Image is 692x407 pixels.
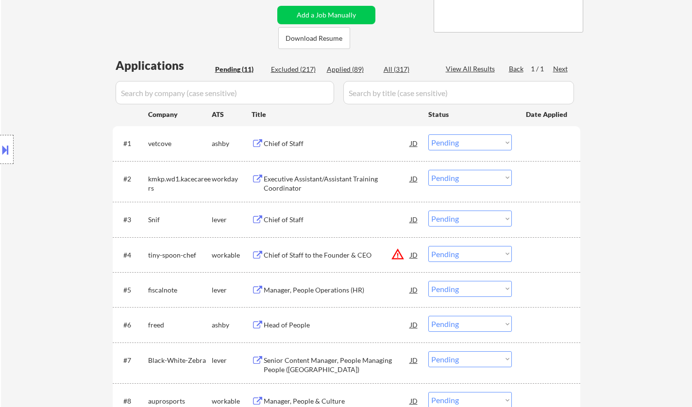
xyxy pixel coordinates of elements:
input: Search by title (case sensitive) [343,81,574,104]
div: Chief of Staff [264,215,410,225]
button: Download Resume [278,27,350,49]
div: View All Results [446,64,498,74]
div: JD [409,316,419,333]
div: tiny-spoon-chef [148,250,212,260]
div: Manager, People Operations (HR) [264,285,410,295]
div: 1 / 1 [531,64,553,74]
div: Chief of Staff to the Founder & CEO [264,250,410,260]
div: JD [409,351,419,369]
div: kmkp.wd1.kacecareers [148,174,212,193]
div: Back [509,64,524,74]
div: #5 [123,285,140,295]
div: Executive Assistant/Assistant Training Coordinator [264,174,410,193]
div: #8 [123,396,140,406]
div: Status [428,105,512,123]
div: Excluded (217) [271,65,320,74]
div: Date Applied [526,110,569,119]
div: Head of People [264,320,410,330]
div: workable [212,250,252,260]
div: Snif [148,215,212,225]
div: Next [553,64,569,74]
button: warning_amber [391,247,405,261]
div: JD [409,281,419,298]
div: Title [252,110,419,119]
div: lever [212,285,252,295]
div: JD [409,134,419,152]
button: Add a Job Manually [277,6,375,24]
div: Manager, People & Culture [264,396,410,406]
div: lever [212,215,252,225]
div: ATS [212,110,252,119]
input: Search by company (case sensitive) [116,81,334,104]
div: Black-White-Zebra [148,356,212,365]
div: ashby [212,320,252,330]
div: fiscalnote [148,285,212,295]
div: vetcove [148,139,212,148]
div: auprosports [148,396,212,406]
div: JD [409,246,419,263]
div: JD [409,170,419,187]
div: workable [212,396,252,406]
div: workday [212,174,252,184]
div: All (317) [384,65,432,74]
div: freed [148,320,212,330]
div: ashby [212,139,252,148]
div: Company [148,110,212,119]
div: Chief of Staff [264,139,410,148]
div: lever [212,356,252,365]
div: #4 [123,250,140,260]
div: Pending (11) [215,65,264,74]
div: #7 [123,356,140,365]
div: JD [409,211,419,228]
div: #6 [123,320,140,330]
div: Applied (89) [327,65,375,74]
div: Senior Content Manager, People Managing People ([GEOGRAPHIC_DATA]) [264,356,410,374]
